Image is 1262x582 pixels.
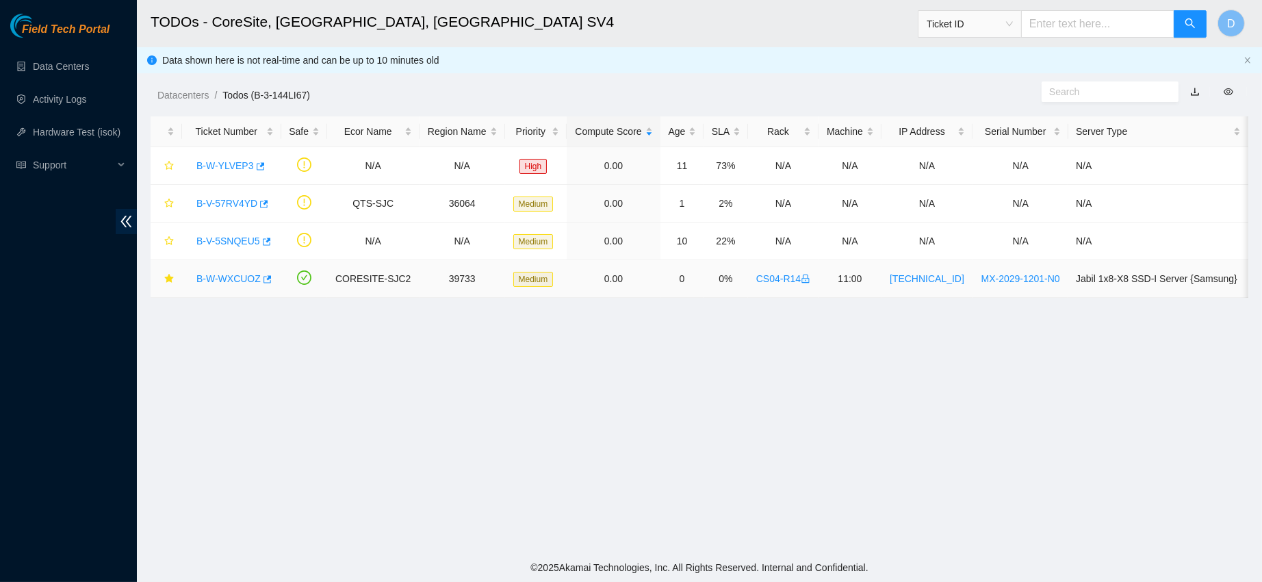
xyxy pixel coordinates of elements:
span: exclamation-circle [297,195,311,210]
a: B-V-5SNQEU5 [196,236,260,246]
a: B-W-WXCUOZ [196,273,261,284]
td: N/A [819,223,881,260]
td: N/A [973,185,1068,223]
button: close [1244,56,1252,65]
span: Ticket ID [927,14,1013,34]
a: Datacenters [157,90,209,101]
a: download [1190,86,1200,97]
a: [TECHNICAL_ID] [890,273,964,284]
td: 0 [660,260,704,298]
span: Medium [513,272,554,287]
span: check-circle [297,270,311,285]
td: 0.00 [567,260,660,298]
button: download [1180,81,1210,103]
span: eye [1224,87,1233,97]
td: 11 [660,147,704,185]
a: MX-2029-1201-N0 [981,273,1060,284]
td: N/A [1068,147,1248,185]
td: QTS-SJC [327,185,420,223]
span: Support [33,151,114,179]
span: star [164,199,174,210]
td: N/A [973,147,1068,185]
span: Field Tech Portal [22,23,110,36]
a: Data Centers [33,61,89,72]
td: 2% [704,185,748,223]
td: 22% [704,223,748,260]
a: CS04-R14lock [756,273,810,284]
button: star [158,268,175,290]
td: N/A [327,147,420,185]
td: N/A [748,185,819,223]
span: double-left [116,209,137,234]
button: search [1174,10,1207,38]
span: read [16,160,26,170]
a: Hardware Test (isok) [33,127,120,138]
td: N/A [881,223,973,260]
td: 0.00 [567,147,660,185]
a: B-V-57RV4YD [196,198,257,209]
a: Todos (B-3-144LI67) [222,90,310,101]
td: N/A [420,223,505,260]
span: close [1244,56,1252,64]
input: Enter text here... [1021,10,1174,38]
td: N/A [748,147,819,185]
span: lock [801,274,810,283]
button: star [158,155,175,177]
td: N/A [1068,185,1248,223]
td: N/A [881,147,973,185]
input: Search [1049,84,1160,99]
button: D [1218,10,1245,37]
td: N/A [420,147,505,185]
span: D [1227,15,1235,32]
td: 10 [660,223,704,260]
td: N/A [1068,223,1248,260]
a: Akamai TechnologiesField Tech Portal [10,25,110,42]
span: star [164,274,174,285]
td: CORESITE-SJC2 [327,260,420,298]
span: Medium [513,234,554,249]
td: N/A [819,185,881,223]
span: exclamation-circle [297,157,311,172]
td: 0.00 [567,185,660,223]
td: 11:00 [819,260,881,298]
a: B-W-YLVEP3 [196,160,254,171]
span: / [214,90,217,101]
span: High [519,159,548,174]
span: star [164,236,174,247]
a: Activity Logs [33,94,87,105]
span: search [1185,18,1196,31]
td: 0% [704,260,748,298]
td: Jabil 1x8-X8 SSD-I Server {Samsung} [1068,260,1248,298]
button: star [158,230,175,252]
span: star [164,161,174,172]
footer: © 2025 Akamai Technologies, Inc. All Rights Reserved. Internal and Confidential. [137,553,1262,582]
td: N/A [748,223,819,260]
td: N/A [881,185,973,223]
img: Akamai Technologies [10,14,69,38]
td: 39733 [420,260,505,298]
td: N/A [327,223,420,260]
td: N/A [819,147,881,185]
span: exclamation-circle [297,233,311,247]
td: 0.00 [567,223,660,260]
td: 1 [660,185,704,223]
span: Medium [513,197,554,212]
td: 36064 [420,185,505,223]
td: N/A [973,223,1068,260]
td: 73% [704,147,748,185]
button: star [158,192,175,214]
